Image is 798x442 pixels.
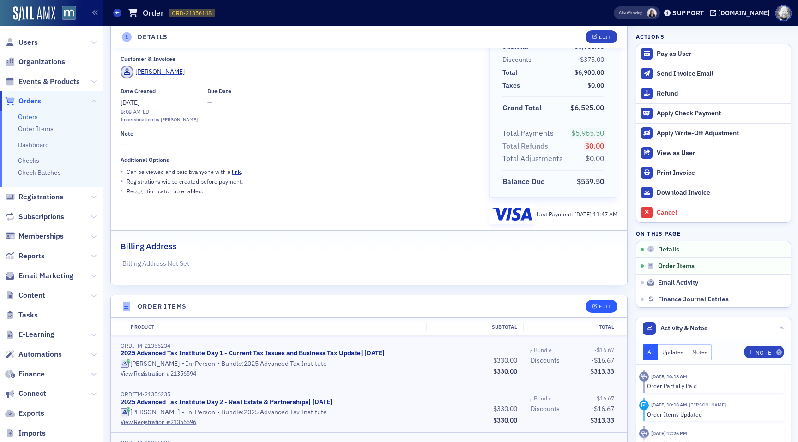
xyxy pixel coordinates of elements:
[502,153,566,164] span: Total Adjustments
[590,367,614,376] span: $313.33
[657,209,786,217] div: Cancel
[18,57,65,67] span: Organizations
[18,156,39,165] a: Checks
[657,129,786,137] div: Apply Write-Off Adjustment
[636,64,791,84] button: Send Invoice Email
[502,55,532,65] div: Discounts
[657,189,786,197] div: Download Invoice
[651,373,687,380] time: 10/9/2025 10:18 AM
[18,113,38,121] a: Orders
[594,394,614,402] span: -$16.67
[121,240,177,252] h2: Billing Address
[660,323,707,333] span: Activity & Notes
[531,404,560,414] div: Discounts
[658,344,688,360] button: Updates
[18,428,46,438] span: Imports
[531,404,563,414] span: Discounts
[5,96,41,106] a: Orders
[121,391,420,398] div: ORDITM-21356235
[18,212,64,222] span: Subscriptions
[217,359,220,368] span: •
[5,251,45,261] a: Reports
[599,304,611,309] div: Edit
[18,408,44,418] span: Exports
[593,210,617,218] span: 11:47 AM
[181,408,184,417] span: •
[636,44,791,64] button: Pay as User
[502,128,557,139] span: Total Payments
[181,359,184,368] span: •
[18,125,54,133] a: Order Items
[529,395,532,403] span: ┌
[590,416,614,424] span: $313.33
[636,203,791,222] button: Cancel
[502,68,520,78] span: Total
[493,416,517,424] span: $330.00
[657,169,786,177] div: Print Invoice
[121,156,169,163] div: Additional Options
[657,149,786,157] div: View as User
[127,187,203,195] p: Recognition catch up enabled.
[5,329,54,340] a: E-Learning
[121,418,420,426] a: View Registration #21356596
[688,344,712,360] button: Notes
[534,394,552,402] div: Bundle
[502,176,548,187] span: Balance Due
[657,70,786,78] div: Send Invoice Email
[232,168,241,175] a: link
[121,360,180,368] a: [PERSON_NAME]
[636,229,791,238] h4: On this page
[586,300,617,313] button: Edit
[647,8,657,18] span: Kelly Brown
[657,109,786,118] div: Apply Check Payment
[5,231,64,241] a: Memberships
[502,102,542,113] div: Grand Total
[636,143,791,163] button: View as User
[647,410,778,418] div: Order Items Updated
[639,400,649,410] div: Activity
[124,323,426,331] div: Product
[135,67,185,77] div: [PERSON_NAME]
[18,96,41,106] span: Orders
[121,98,139,107] span: [DATE]
[161,116,198,124] div: [PERSON_NAME]
[574,68,604,77] span: $6,900.00
[619,10,628,16] div: Also
[639,372,649,382] div: Activity
[574,42,604,51] span: $6,900.00
[207,88,231,95] div: Due Date
[18,388,46,399] span: Connect
[657,90,786,98] div: Refund
[502,153,563,164] div: Total Adjustments
[658,262,695,270] span: Order Items
[138,302,187,311] h4: Order Items
[756,350,771,355] div: Note
[5,388,46,399] a: Connect
[636,163,791,183] a: Print Invoice
[18,37,38,48] span: Users
[121,176,123,186] span: •
[658,295,729,304] span: Finance Journal Entries
[502,176,545,187] div: Balance Due
[18,192,63,202] span: Registrations
[121,408,420,417] div: In-Person Bundle: 2025 Advanced Tax Institute
[18,349,62,359] span: Automations
[13,6,55,21] img: SailAMX
[586,30,617,43] button: Edit
[5,369,45,379] a: Finance
[523,323,620,331] div: Total
[121,359,420,368] div: In-Person Bundle: 2025 Advanced Tax Institute
[718,9,770,17] div: [DOMAIN_NAME]
[658,279,698,287] span: Email Activity
[636,183,791,203] a: Download Invoice
[5,271,73,281] a: Email Marketing
[585,141,604,150] span: $0.00
[636,123,791,143] button: Apply Write-Off Adjustment
[426,323,523,331] div: Subtotal
[18,251,45,261] span: Reports
[647,382,778,390] div: Order Partially Paid
[55,6,76,22] a: View Homepage
[687,401,726,408] span: Aidan Sullivan
[5,310,38,320] a: Tasks
[5,428,46,438] a: Imports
